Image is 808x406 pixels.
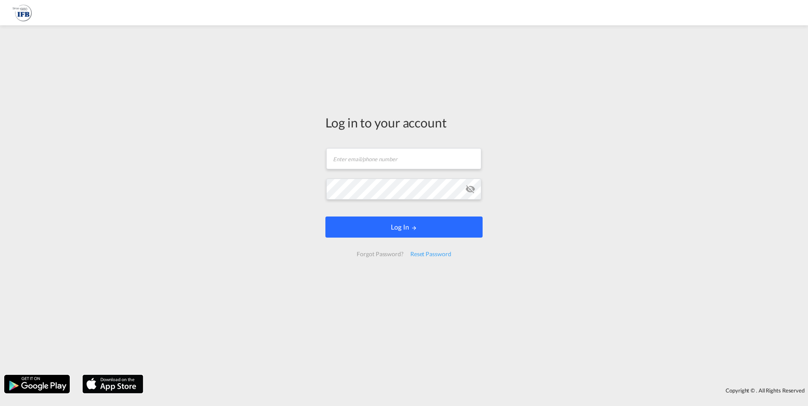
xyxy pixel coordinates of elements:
[465,184,475,194] md-icon: icon-eye-off
[353,246,407,262] div: Forgot Password?
[82,374,144,394] img: apple.png
[3,374,71,394] img: google.png
[325,217,483,238] button: LOGIN
[13,3,32,22] img: de31bbe0256b11eebba44b54815f083d.png
[407,246,455,262] div: Reset Password
[147,383,808,398] div: Copyright © . All Rights Reserved
[325,114,483,131] div: Log in to your account
[326,148,481,169] input: Enter email/phone number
